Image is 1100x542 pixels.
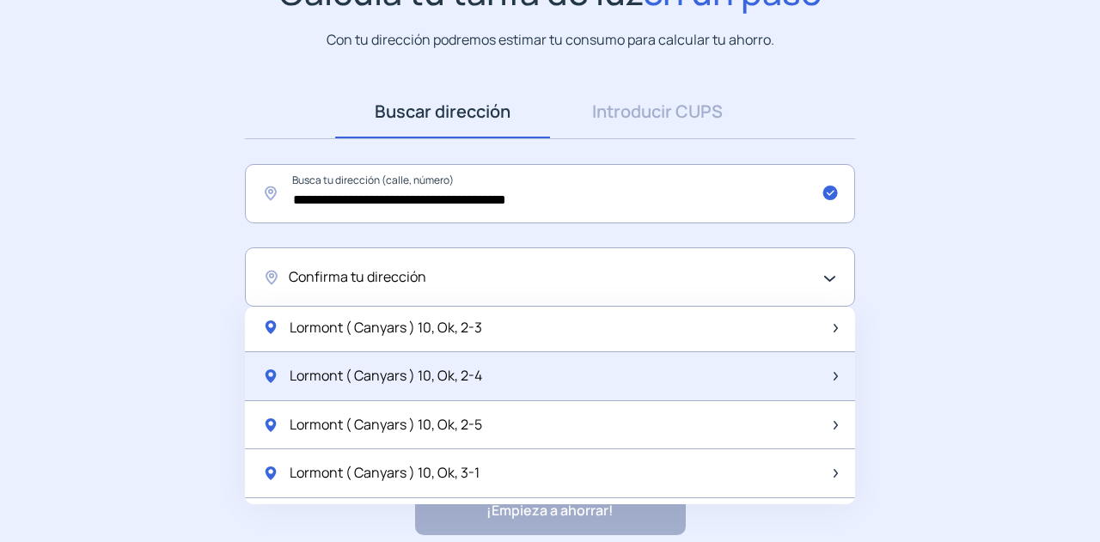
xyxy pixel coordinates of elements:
img: location-pin-green.svg [262,465,279,482]
img: location-pin-green.svg [262,319,279,336]
span: Lormont ( Canyars ) 10, Ok, 2-5 [290,414,482,436]
img: arrow-next-item.svg [834,324,838,332]
img: location-pin-green.svg [262,368,279,385]
img: arrow-next-item.svg [834,372,838,381]
span: Lormont ( Canyars ) 10, Ok, 3-1 [290,462,480,484]
a: Introducir CUPS [550,85,765,138]
p: Con tu dirección podremos estimar tu consumo para calcular tu ahorro. [327,29,774,51]
img: location-pin-green.svg [262,417,279,434]
img: arrow-next-item.svg [834,469,838,478]
span: Lormont ( Canyars ) 10, Ok, 2-3 [290,317,482,339]
img: arrow-next-item.svg [834,421,838,429]
a: Buscar dirección [335,85,550,138]
span: Confirma tu dirección [289,266,426,289]
span: Lormont ( Canyars ) 10, Ok, 2-4 [290,365,482,387]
